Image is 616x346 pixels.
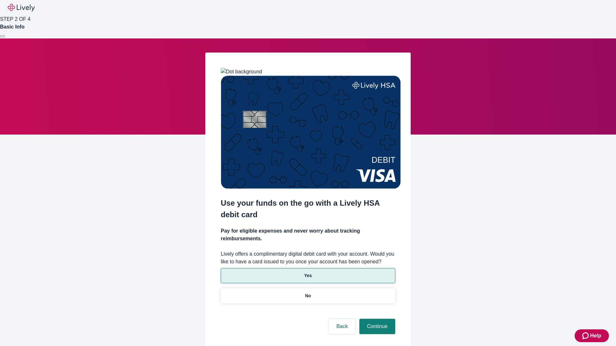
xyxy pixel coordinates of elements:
[590,332,601,340] span: Help
[305,292,311,299] p: No
[304,272,312,279] p: Yes
[221,76,401,189] img: Debit card
[221,288,395,303] button: No
[359,319,395,334] button: Continue
[221,250,395,266] label: Lively offers a complimentary digital debit card with your account. Would you like to have a card...
[221,227,395,243] h4: Pay for eligible expenses and never worry about tracking reimbursements.
[221,68,262,76] img: Dot background
[221,197,395,220] h2: Use your funds on the go with a Lively HSA debit card
[329,319,355,334] button: Back
[582,332,590,340] svg: Zendesk support icon
[8,4,35,12] img: Lively
[575,329,609,342] button: Zendesk support iconHelp
[221,268,395,283] button: Yes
